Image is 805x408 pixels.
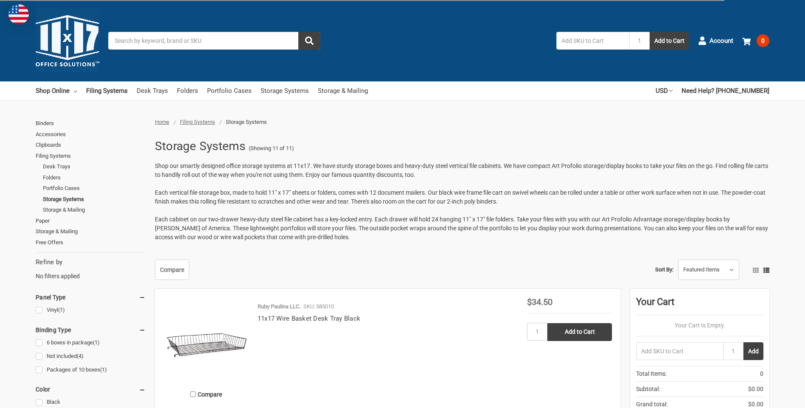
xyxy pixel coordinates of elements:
[757,34,769,47] span: 0
[36,81,77,100] a: Shop Online
[710,36,733,46] span: Account
[656,81,673,100] a: USD
[318,81,368,100] a: Storage & Mailing
[36,140,146,151] a: Clipboards
[207,81,252,100] a: Portfolio Cases
[36,397,146,408] a: Black
[547,323,612,341] input: Add to Cart
[108,32,320,50] input: Search by keyword, brand or SKU
[698,30,733,52] a: Account
[36,337,146,349] a: 6 boxes in package
[36,257,146,267] h5: Refine by
[100,366,107,373] span: (1)
[556,32,629,50] input: Add SKU to Cart
[93,339,100,346] span: (1)
[36,257,146,280] div: No filters applied
[226,119,267,125] span: Storage Systems
[164,387,249,401] label: Compare
[743,342,763,360] button: Add
[155,119,169,125] a: Home
[43,183,146,194] a: Portfolio Cases
[655,263,673,276] label: Sort By:
[36,305,146,316] a: Vinyl
[36,215,146,226] a: Paper
[682,81,769,100] a: Need Help? [PHONE_NUMBER]
[36,364,146,376] a: Packages of 10 boxes
[36,325,146,335] h5: Binding Type
[258,302,300,311] p: Ruby Paulina LLC.
[77,353,84,359] span: (4)
[36,151,146,162] a: Filing Systems
[742,30,769,52] a: 0
[155,260,189,280] a: Compare
[164,298,249,383] img: 11x17 Wire Basket Desk Tray Black
[155,189,766,205] span: Each vertical file storage box, made to hold 11" x 17" sheets or folders, comes with 12 document ...
[177,81,198,100] a: Folders
[303,302,334,311] p: SKU: 585010
[155,216,768,240] span: Each cabinet on our two-drawer heavy-duty steel file cabinet has a key-locked entry. Each drawer ...
[58,307,65,313] span: (1)
[86,81,128,100] a: Filing Systems
[249,144,294,153] span: (Showing 11 of 11)
[36,292,146,302] h5: Panel Type
[155,162,768,178] span: Shop our smartly designed office storage systems at 11x17. We have sturdy storage boxes and heavy...
[527,297,553,307] span: $34.50
[43,172,146,183] a: Folders
[636,369,667,378] span: Total Items:
[760,369,763,378] span: 0
[36,118,146,129] a: Binders
[36,384,146,394] h5: Color
[636,321,763,330] p: Your Cart Is Empty.
[636,295,763,315] div: Your Cart
[36,9,99,73] img: 11x17.com
[43,204,146,215] a: Storage & Mailing
[261,81,309,100] a: Storage Systems
[8,4,29,25] img: duty and tax information for United States
[636,342,723,360] input: Add SKU to Cart
[43,161,146,172] a: Desk Trays
[36,129,146,140] a: Accessories
[36,226,146,237] a: Storage & Mailing
[36,351,146,362] a: Not included
[36,237,146,248] a: Free Offers
[636,385,660,394] span: Subtotal:
[43,194,146,205] a: Storage Systems
[190,391,196,397] input: Compare
[155,135,246,157] h1: Storage Systems
[180,119,215,125] a: Filing Systems
[650,32,689,50] button: Add to Cart
[748,385,763,394] span: $0.00
[258,315,360,322] a: 11x17 Wire Basket Desk Tray Black
[137,81,168,100] a: Desk Trays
